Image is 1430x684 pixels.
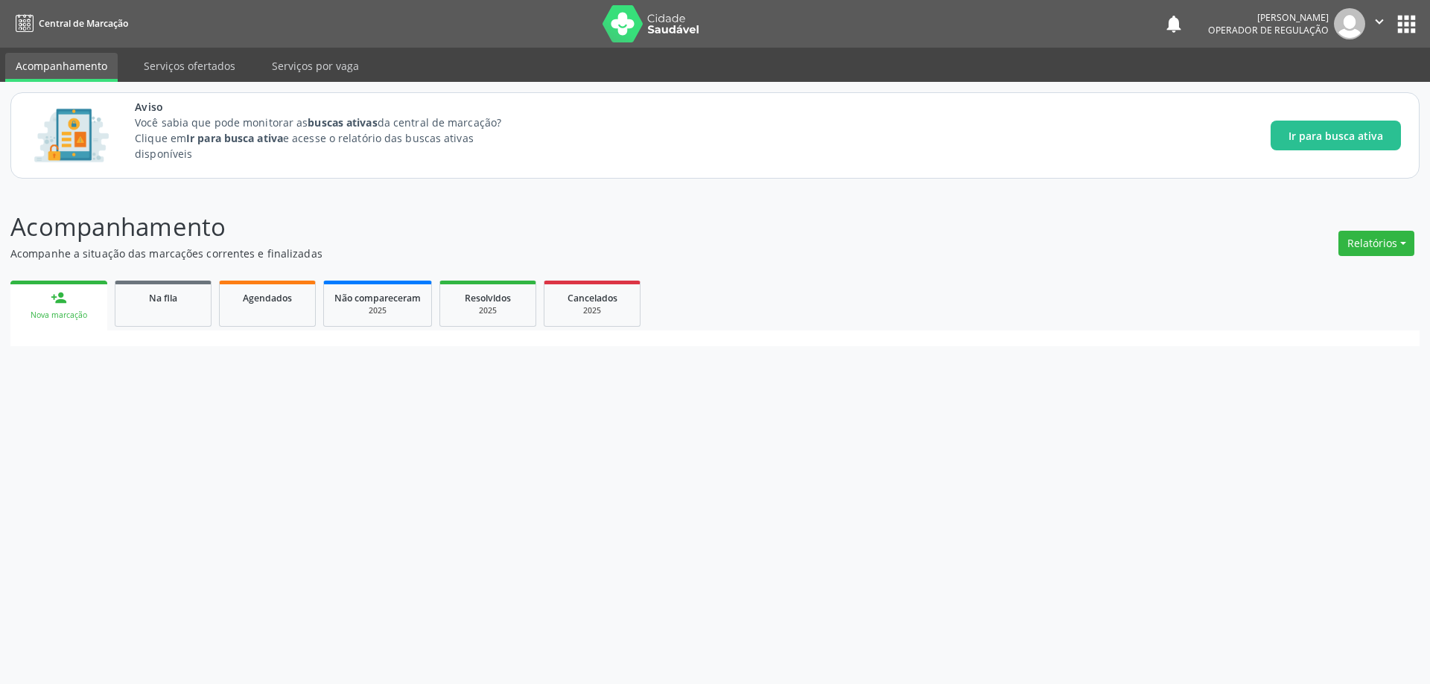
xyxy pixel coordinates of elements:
[334,292,421,304] span: Não compareceram
[1208,11,1329,24] div: [PERSON_NAME]
[29,102,114,169] img: Imagem de CalloutCard
[243,292,292,304] span: Agendados
[10,11,128,36] a: Central de Marcação
[555,305,629,316] div: 2025
[5,53,118,82] a: Acompanhamento
[451,305,525,316] div: 2025
[261,53,369,79] a: Serviços por vaga
[1163,13,1184,34] button: notifications
[21,310,97,321] div: Nova marcação
[149,292,177,304] span: Na fila
[1371,13,1388,30] i: 
[135,99,529,115] span: Aviso
[1271,121,1401,150] button: Ir para busca ativa
[1338,231,1414,256] button: Relatórios
[1365,8,1394,39] button: 
[39,17,128,30] span: Central de Marcação
[186,131,283,145] strong: Ir para busca ativa
[135,115,529,162] p: Você sabia que pode monitorar as da central de marcação? Clique em e acesse o relatório das busca...
[10,246,997,261] p: Acompanhe a situação das marcações correntes e finalizadas
[1208,24,1329,36] span: Operador de regulação
[465,292,511,304] span: Resolvidos
[568,292,617,304] span: Cancelados
[1394,11,1420,37] button: apps
[308,115,377,130] strong: buscas ativas
[51,290,67,306] div: person_add
[133,53,246,79] a: Serviços ofertados
[1288,128,1383,144] span: Ir para busca ativa
[334,305,421,316] div: 2025
[10,208,997,246] p: Acompanhamento
[1334,8,1365,39] img: img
